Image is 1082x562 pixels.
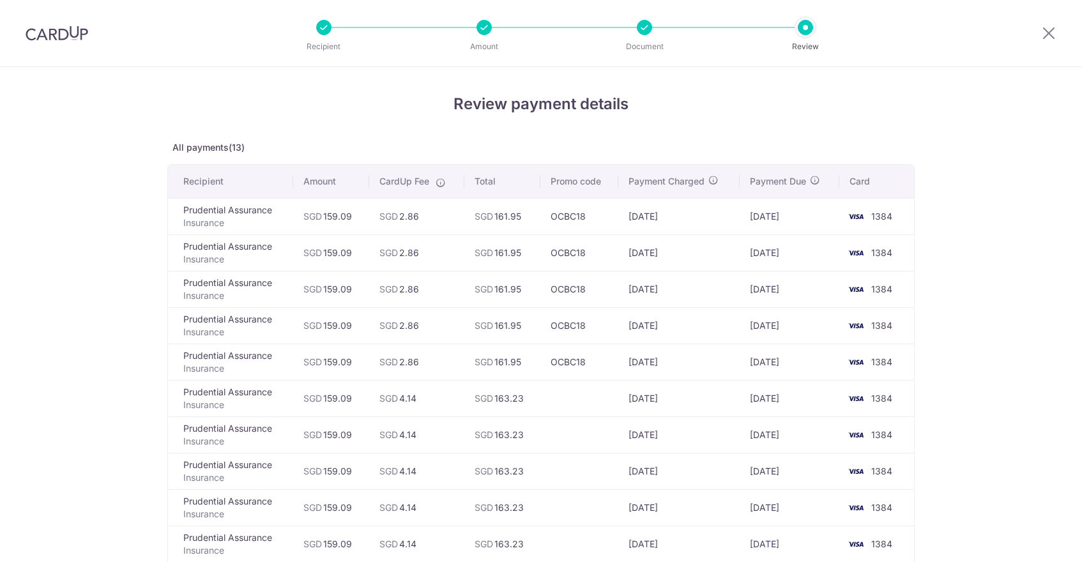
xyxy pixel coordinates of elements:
td: [DATE] [618,198,740,234]
span: SGD [303,211,322,222]
span: 1384 [871,466,892,476]
span: Payment Charged [629,175,705,188]
td: [DATE] [618,307,740,344]
span: SGD [303,538,322,549]
p: Insurance [183,253,283,266]
td: 159.09 [293,453,369,489]
td: [DATE] [740,453,839,489]
td: 4.14 [369,526,464,562]
td: Prudential Assurance [168,307,293,344]
p: Review [758,40,853,53]
img: <span class="translation_missing" title="translation missing: en.account_steps.new_confirm_form.b... [843,318,869,333]
td: [DATE] [740,234,839,271]
td: 4.14 [369,453,464,489]
td: OCBC18 [540,198,618,234]
td: [DATE] [618,380,740,416]
td: [DATE] [618,234,740,271]
p: Recipient [277,40,371,53]
span: SGD [475,320,493,331]
td: 159.09 [293,307,369,344]
td: 159.09 [293,380,369,416]
p: Insurance [183,508,283,520]
span: 1384 [871,356,892,367]
td: [DATE] [740,344,839,380]
td: Prudential Assurance [168,489,293,526]
td: Prudential Assurance [168,526,293,562]
td: 161.95 [464,307,541,344]
img: <span class="translation_missing" title="translation missing: en.account_steps.new_confirm_form.b... [843,282,869,297]
img: <span class="translation_missing" title="translation missing: en.account_steps.new_confirm_form.b... [843,209,869,224]
td: 159.09 [293,416,369,453]
td: 2.86 [369,344,464,380]
td: 161.95 [464,344,541,380]
img: CardUp [26,26,88,41]
span: SGD [303,502,322,513]
p: Insurance [183,289,283,302]
span: SGD [379,502,398,513]
td: 2.86 [369,271,464,307]
span: SGD [475,466,493,476]
td: OCBC18 [540,344,618,380]
span: 1384 [871,211,892,222]
td: [DATE] [740,198,839,234]
td: [DATE] [618,526,740,562]
img: <span class="translation_missing" title="translation missing: en.account_steps.new_confirm_form.b... [843,464,869,479]
span: SGD [303,247,322,258]
td: Prudential Assurance [168,380,293,416]
span: 1384 [871,393,892,404]
iframe: Opens a widget where you can find more information [1000,524,1069,556]
td: Prudential Assurance [168,344,293,380]
td: 2.86 [369,234,464,271]
span: SGD [475,211,493,222]
span: SGD [303,393,322,404]
img: <span class="translation_missing" title="translation missing: en.account_steps.new_confirm_form.b... [843,354,869,370]
td: 159.09 [293,344,369,380]
td: 163.23 [464,526,541,562]
img: <span class="translation_missing" title="translation missing: en.account_steps.new_confirm_form.b... [843,500,869,515]
td: 4.14 [369,489,464,526]
td: OCBC18 [540,234,618,271]
td: 161.95 [464,234,541,271]
td: [DATE] [740,489,839,526]
p: Document [597,40,692,53]
p: Insurance [183,362,283,375]
td: 161.95 [464,271,541,307]
td: [DATE] [740,416,839,453]
td: 159.09 [293,489,369,526]
span: SGD [475,356,493,367]
span: SGD [379,320,398,331]
td: 163.23 [464,416,541,453]
p: Insurance [183,544,283,557]
span: 1384 [871,502,892,513]
span: SGD [475,502,493,513]
span: 1384 [871,247,892,258]
p: Insurance [183,471,283,484]
img: <span class="translation_missing" title="translation missing: en.account_steps.new_confirm_form.b... [843,245,869,261]
span: SGD [379,211,398,222]
h4: Review payment details [167,93,915,116]
span: SGD [475,247,493,258]
td: Prudential Assurance [168,453,293,489]
span: CardUp Fee [379,175,429,188]
td: [DATE] [740,307,839,344]
span: 1384 [871,538,892,549]
th: Amount [293,165,369,198]
td: OCBC18 [540,271,618,307]
td: [DATE] [740,380,839,416]
span: SGD [379,284,398,294]
span: SGD [475,538,493,549]
p: Insurance [183,326,283,338]
td: [DATE] [618,271,740,307]
span: SGD [379,356,398,367]
p: Insurance [183,399,283,411]
td: [DATE] [618,453,740,489]
span: SGD [379,466,398,476]
img: <span class="translation_missing" title="translation missing: en.account_steps.new_confirm_form.b... [843,536,869,552]
td: 163.23 [464,489,541,526]
td: [DATE] [740,271,839,307]
td: 4.14 [369,380,464,416]
span: SGD [379,393,398,404]
th: Card [839,165,914,198]
td: 161.95 [464,198,541,234]
td: 159.09 [293,234,369,271]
